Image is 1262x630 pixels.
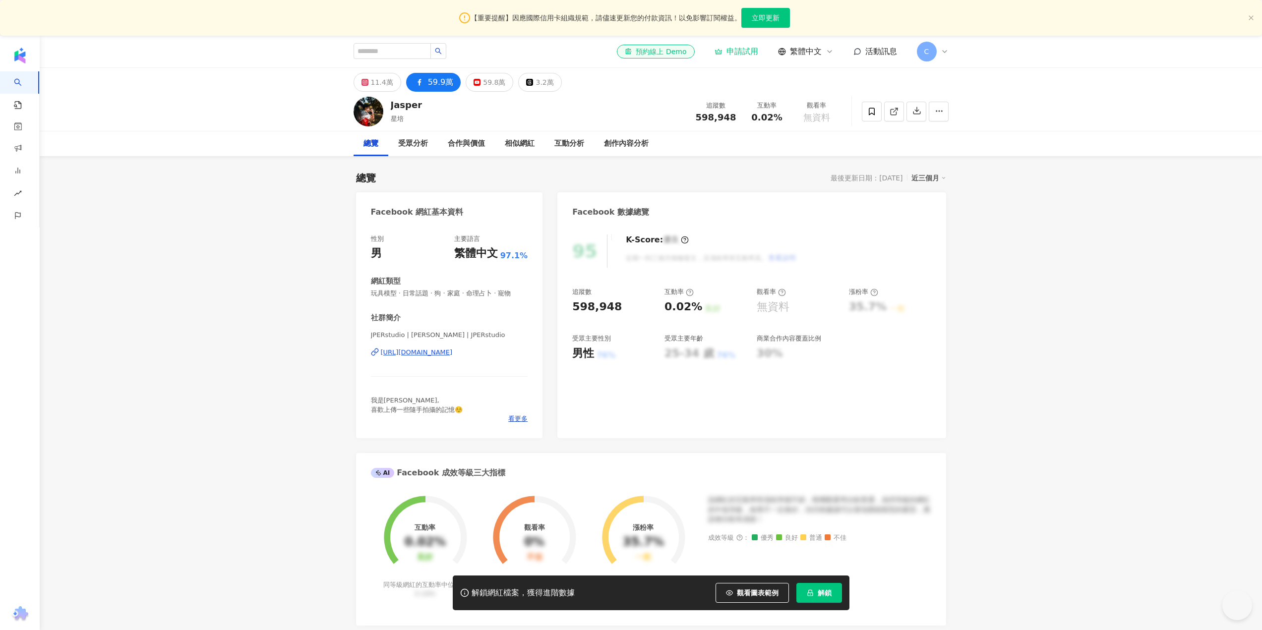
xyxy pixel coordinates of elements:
[14,71,34,110] a: search
[381,348,453,357] div: [URL][DOMAIN_NAME]
[371,331,528,340] span: JPERstudio | [PERSON_NAME] | JPERstudio
[572,346,594,361] div: 男性
[790,46,822,57] span: 繁體中文
[371,75,393,89] div: 11.4萬
[825,534,846,542] span: 不佳
[796,583,842,603] button: 解鎖
[391,99,422,111] div: Jasper
[371,397,463,413] span: 我是[PERSON_NAME], 喜歡上傳一些隨手拍攝的記憶☺️
[708,534,931,542] div: 成效等級 ：
[508,414,528,423] span: 看更多
[466,73,513,92] button: 59.8萬
[757,334,821,343] div: 商業合作內容覆蓋比例
[435,48,442,55] span: search
[737,589,779,597] span: 觀看圖表範例
[371,468,395,478] div: AI
[554,138,584,150] div: 互動分析
[617,45,694,58] a: 預約線上 Demo
[911,172,946,184] div: 近三個月
[831,174,902,182] div: 最後更新日期：[DATE]
[798,101,836,111] div: 觀看率
[757,299,789,315] div: 無資料
[371,313,401,323] div: 社群簡介
[354,73,401,92] button: 11.4萬
[924,46,929,57] span: C
[800,534,822,542] span: 普通
[417,553,433,562] div: 良好
[371,289,528,298] span: 玩具模型 · 日常話題 · 狗 · 家庭 · 命理占卜 · 寵物
[363,138,378,150] div: 總覽
[405,535,446,549] div: 0.02%
[626,234,689,245] div: K-Score :
[752,14,780,22] span: 立即更新
[371,234,384,243] div: 性別
[371,276,401,286] div: 網紅類型
[1248,15,1254,21] button: close
[664,287,694,296] div: 互動率
[849,287,878,296] div: 漲粉率
[803,113,830,122] span: 無資料
[604,138,649,150] div: 創作內容分析
[428,75,454,89] div: 59.9萬
[572,287,592,296] div: 追蹤數
[524,535,544,549] div: 0%
[741,8,790,28] button: 立即更新
[664,334,703,343] div: 受眾主要年齡
[14,183,22,206] span: rise
[633,523,654,531] div: 漲粉率
[371,348,528,357] a: [URL][DOMAIN_NAME]
[635,553,651,562] div: 一般
[415,523,435,531] div: 互動率
[708,495,931,524] div: 該網紅的互動率和漲粉率都不錯，唯獨觀看率比較普通，為同等級的網紅的中低等級，效果不一定會好，但仍然建議可以發包開箱類型的案型，應該會比較有成效！
[371,246,382,261] div: 男
[664,299,702,315] div: 0.02%
[454,234,480,243] div: 主要語言
[696,112,736,122] span: 598,948
[371,467,506,478] div: Facebook 成效等級三大指標
[572,334,611,343] div: 受眾主要性別
[572,207,649,218] div: Facebook 數據總覽
[12,48,28,63] img: logo icon
[500,250,528,261] span: 97.1%
[391,115,404,122] span: 星培
[471,12,741,23] span: 【重要提醒】因應國際信用卡組織規範，請儘速更新您的付款資訊！以免影響訂閱權益。
[625,47,686,57] div: 預約線上 Demo
[518,73,561,92] button: 3.2萬
[715,47,758,57] a: 申請試用
[524,523,545,531] div: 觀看率
[748,101,786,111] div: 互動率
[356,171,376,185] div: 總覽
[572,299,622,315] div: 598,948
[752,534,774,542] span: 優秀
[505,138,535,150] div: 相似網紅
[623,535,664,549] div: 35.7%
[776,534,798,542] span: 良好
[807,589,814,596] span: lock
[716,583,789,603] button: 觀看圖表範例
[10,606,30,622] img: chrome extension
[406,73,461,92] button: 59.9萬
[354,97,383,126] img: KOL Avatar
[818,589,832,597] span: 解鎖
[536,75,553,89] div: 3.2萬
[448,138,485,150] div: 合作與價值
[865,47,897,56] span: 活動訊息
[483,75,505,89] div: 59.8萬
[371,207,464,218] div: Facebook 網紅基本資料
[527,553,542,562] div: 不佳
[751,113,782,122] span: 0.02%
[398,138,428,150] div: 受眾分析
[757,287,786,296] div: 觀看率
[454,246,498,261] div: 繁體中文
[696,101,736,111] div: 追蹤數
[472,588,575,598] div: 解鎖網紅檔案，獲得進階數據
